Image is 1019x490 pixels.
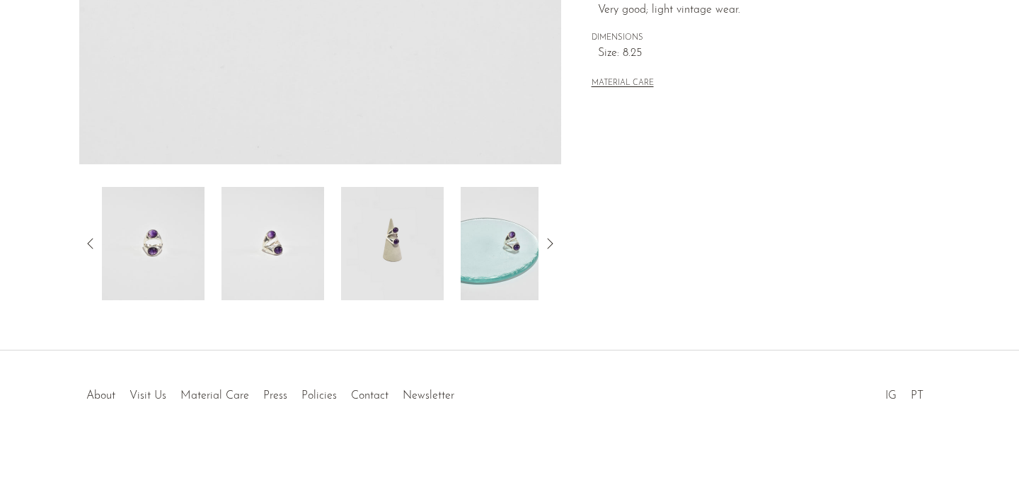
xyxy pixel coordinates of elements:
[86,390,115,401] a: About
[129,390,166,401] a: Visit Us
[592,79,654,89] button: MATERIAL CARE
[351,390,388,401] a: Contact
[911,390,923,401] a: PT
[341,187,444,300] img: Double Amethyst Ring
[885,390,897,401] a: IG
[79,379,461,406] ul: Quick links
[180,390,249,401] a: Material Care
[878,379,931,406] ul: Social Medias
[461,187,563,300] img: Double Amethyst Ring
[301,390,337,401] a: Policies
[102,187,205,300] img: Double Amethyst Ring
[221,187,324,300] img: Double Amethyst Ring
[598,1,910,20] span: Very good; light vintage wear.
[592,32,910,45] span: DIMENSIONS
[598,45,910,63] span: Size: 8.25
[263,390,287,401] a: Press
